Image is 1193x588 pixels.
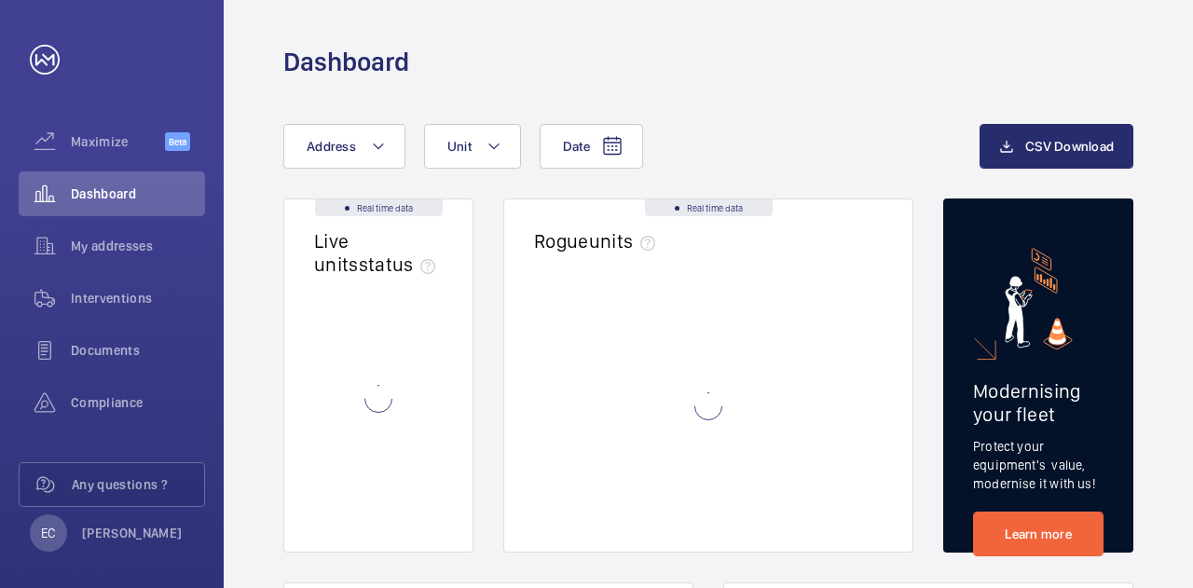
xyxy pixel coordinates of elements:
[307,139,356,154] span: Address
[315,199,443,216] div: Real time data
[1025,139,1114,154] span: CSV Download
[540,124,643,169] button: Date
[980,124,1133,169] button: CSV Download
[71,132,165,151] span: Maximize
[71,185,205,203] span: Dashboard
[563,139,590,154] span: Date
[82,524,183,542] p: [PERSON_NAME]
[71,289,205,308] span: Interventions
[447,139,472,154] span: Unit
[534,229,663,253] h2: Rogue
[645,199,773,216] div: Real time data
[283,124,405,169] button: Address
[973,437,1104,493] p: Protect your equipment's value, modernise it with us!
[71,237,205,255] span: My addresses
[424,124,521,169] button: Unit
[589,229,664,253] span: units
[41,524,55,542] p: EC
[1005,248,1073,349] img: marketing-card.svg
[314,229,443,276] h2: Live units
[71,393,205,412] span: Compliance
[973,512,1104,556] a: Learn more
[165,132,190,151] span: Beta
[973,379,1104,426] h2: Modernising your fleet
[283,45,409,79] h1: Dashboard
[359,253,444,276] span: status
[72,475,204,494] span: Any questions ?
[71,341,205,360] span: Documents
